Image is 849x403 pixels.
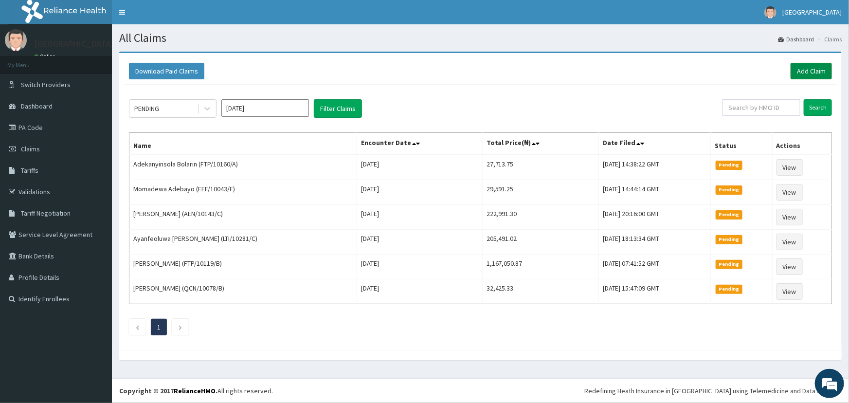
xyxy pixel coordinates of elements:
td: [DATE] [357,255,482,279]
span: Tariffs [21,166,38,175]
span: Pending [716,210,742,219]
li: Claims [815,35,842,43]
th: Name [129,133,357,155]
button: Download Paid Claims [129,63,204,79]
td: 1,167,050.87 [482,255,598,279]
a: View [777,283,803,300]
span: Switch Providers [21,80,71,89]
span: Pending [716,285,742,293]
a: View [777,159,803,176]
td: [DATE] [357,279,482,304]
a: Next page [178,323,182,331]
input: Select Month and Year [221,99,309,117]
span: Pending [716,185,742,194]
td: [DATE] [357,180,482,205]
td: 222,991.30 [482,205,598,230]
a: View [777,234,803,250]
a: Dashboard [778,35,814,43]
span: [GEOGRAPHIC_DATA] [782,8,842,17]
span: Pending [716,161,742,169]
span: Tariff Negotiation [21,209,71,218]
td: Momadewa Adebayo (EEF/10043/F) [129,180,357,205]
td: 27,713.75 [482,155,598,180]
td: [DATE] 14:38:22 GMT [598,155,710,180]
span: Claims [21,145,40,153]
th: Encounter Date [357,133,482,155]
td: [DATE] 15:47:09 GMT [598,279,710,304]
th: Status [711,133,773,155]
td: [PERSON_NAME] (FTP/10119/B) [129,255,357,279]
span: Pending [716,235,742,244]
a: View [777,209,803,225]
a: Add Claim [791,63,832,79]
th: Total Price(₦) [482,133,598,155]
span: Dashboard [21,102,53,110]
a: Page 1 is your current page [157,323,161,331]
input: Search [804,99,832,116]
div: PENDING [134,104,159,113]
footer: All rights reserved. [112,378,849,403]
th: Actions [772,133,831,155]
a: View [777,184,803,201]
td: [DATE] [357,155,482,180]
div: Redefining Heath Insurance in [GEOGRAPHIC_DATA] using Telemedicine and Data Science! [584,386,842,396]
a: View [777,258,803,275]
td: [DATE] 14:44:14 GMT [598,180,710,205]
th: Date Filed [598,133,710,155]
td: [DATE] [357,230,482,255]
a: Previous page [135,323,140,331]
span: Pending [716,260,742,269]
td: Adekanyinsola Bolarin (FTP/10160/A) [129,155,357,180]
td: 205,491.02 [482,230,598,255]
p: [GEOGRAPHIC_DATA] [34,39,114,48]
h1: All Claims [119,32,842,44]
img: User Image [764,6,777,18]
td: 32,425.33 [482,279,598,304]
td: [PERSON_NAME] (AEN/10143/C) [129,205,357,230]
a: RelianceHMO [174,386,216,395]
td: 29,591.25 [482,180,598,205]
td: [DATE] 18:13:34 GMT [598,230,710,255]
button: Filter Claims [314,99,362,118]
td: [PERSON_NAME] (QCN/10078/B) [129,279,357,304]
input: Search by HMO ID [723,99,800,116]
img: User Image [5,29,27,51]
td: [DATE] 20:16:00 GMT [598,205,710,230]
td: [DATE] [357,205,482,230]
a: Online [34,53,57,60]
strong: Copyright © 2017 . [119,386,217,395]
td: [DATE] 07:41:52 GMT [598,255,710,279]
td: Ayanfeoluwa [PERSON_NAME] (LTI/10281/C) [129,230,357,255]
